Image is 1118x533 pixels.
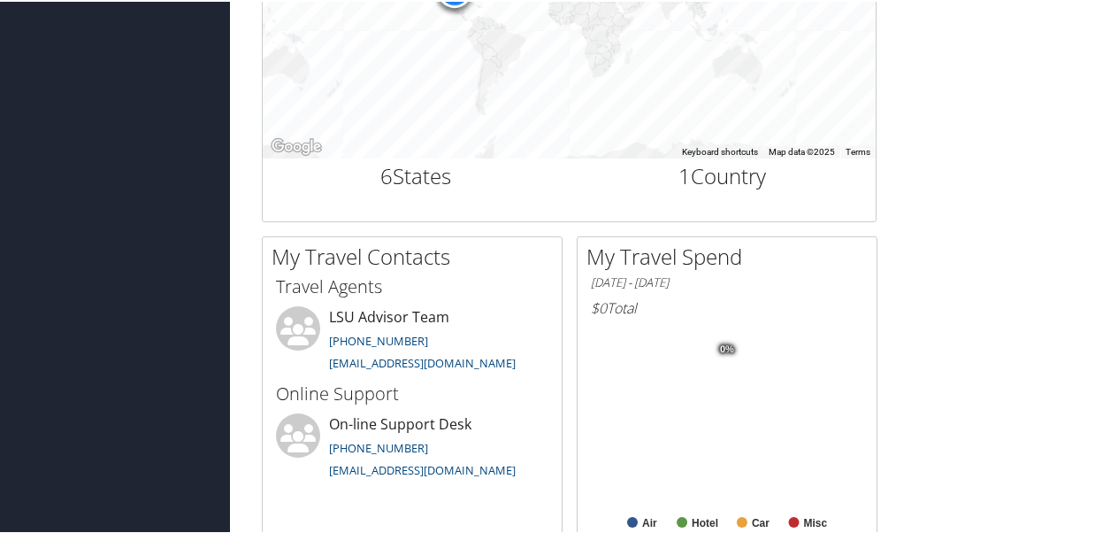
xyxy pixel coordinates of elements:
h2: My Travel Spend [586,240,877,270]
tspan: 0% [720,343,734,353]
a: [EMAIL_ADDRESS][DOMAIN_NAME] [329,460,516,476]
h6: Total [591,297,863,316]
span: Map data ©2025 [769,145,835,155]
span: 6 [380,159,393,189]
a: Terms (opens in new tab) [846,145,870,155]
h6: [DATE] - [DATE] [591,273,863,290]
h3: Online Support [276,380,548,405]
span: 1 [678,159,691,189]
a: [PHONE_NUMBER] [329,331,428,347]
span: $0 [591,297,607,316]
h2: My Travel Contacts [272,240,562,270]
li: LSU Advisor Team [267,305,557,377]
text: Hotel [692,515,718,528]
li: On-line Support Desk [267,412,557,484]
text: Misc [804,515,828,528]
a: [EMAIL_ADDRESS][DOMAIN_NAME] [329,353,516,369]
text: Air [642,515,657,528]
text: Car [752,515,770,528]
a: Open this area in Google Maps (opens a new window) [267,134,325,157]
a: [PHONE_NUMBER] [329,438,428,454]
h3: Travel Agents [276,273,548,297]
h2: States [276,159,556,189]
h2: Country [583,159,863,189]
img: Google [267,134,325,157]
button: Keyboard shortcuts [682,144,758,157]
